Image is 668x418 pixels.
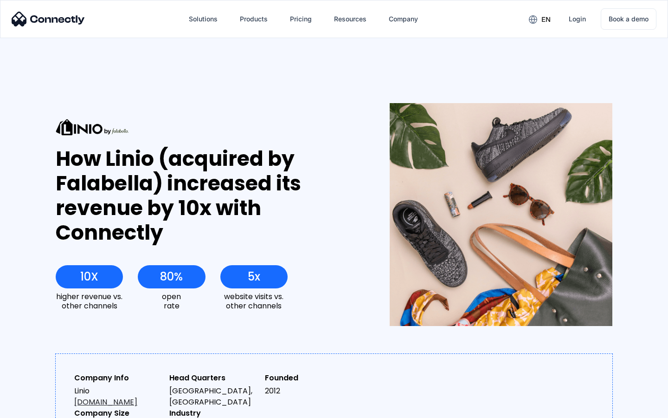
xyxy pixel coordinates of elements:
div: open rate [138,292,205,310]
div: 5x [248,270,260,283]
div: [GEOGRAPHIC_DATA], [GEOGRAPHIC_DATA] [169,385,257,408]
div: 10X [80,270,98,283]
a: [DOMAIN_NAME] [74,397,137,407]
a: Book a demo [601,8,656,30]
div: Head Quarters [169,372,257,384]
div: higher revenue vs. other channels [56,292,123,310]
div: How Linio (acquired by Falabella) increased its revenue by 10x with Connectly [56,147,356,245]
div: website visits vs. other channels [220,292,288,310]
div: Products [240,13,268,26]
a: Login [561,8,593,30]
div: 2012 [265,385,353,397]
div: Company [389,13,418,26]
aside: Language selected: English [9,402,56,415]
div: 80% [160,270,183,283]
div: Pricing [290,13,312,26]
div: Founded [265,372,353,384]
img: Connectly Logo [12,12,85,26]
div: Solutions [189,13,218,26]
div: Resources [334,13,366,26]
div: Linio [74,385,162,408]
div: Company Info [74,372,162,384]
div: en [541,13,551,26]
a: Pricing [283,8,319,30]
div: Login [569,13,586,26]
ul: Language list [19,402,56,415]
